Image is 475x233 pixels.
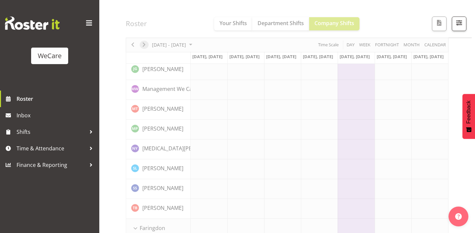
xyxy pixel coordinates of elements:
span: Feedback [466,100,472,124]
button: Filter Shifts [452,17,466,31]
span: Finance & Reporting [17,160,86,170]
div: WeCare [38,51,62,61]
span: Shifts [17,127,86,137]
button: Feedback - Show survey [462,94,475,139]
span: Inbox [17,110,96,120]
img: help-xxl-2.png [455,213,462,220]
span: Time & Attendance [17,143,86,153]
span: Roster [17,94,96,104]
img: Rosterit website logo [5,17,60,30]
